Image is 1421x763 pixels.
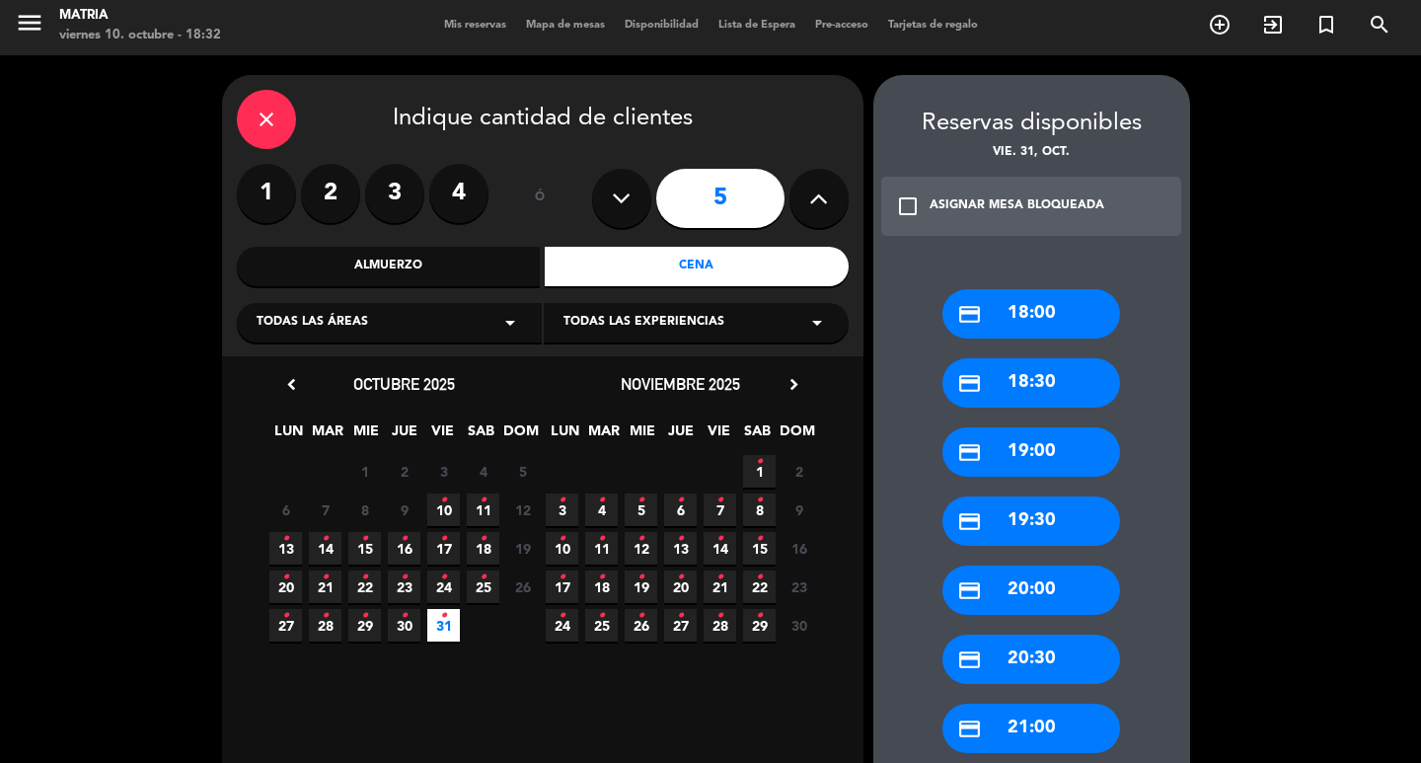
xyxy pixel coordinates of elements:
[704,571,736,603] span: 21
[942,496,1120,546] div: 19:30
[361,600,368,632] i: •
[269,494,302,526] span: 6
[429,164,488,223] label: 4
[625,494,657,526] span: 5
[896,194,920,218] i: check_box_outline_blank
[388,420,420,452] span: JUE
[15,8,44,44] button: menu
[598,523,605,555] i: •
[741,420,774,452] span: SAB
[756,485,763,516] i: •
[957,648,982,672] i: credit_card
[480,485,486,516] i: •
[401,600,408,632] i: •
[506,532,539,565] span: 19
[503,420,536,452] span: DOM
[930,196,1104,216] div: ASIGNAR MESA BLOQUEADA
[348,609,381,642] span: 29
[677,485,684,516] i: •
[559,485,565,516] i: •
[709,20,805,31] span: Lista de Espera
[361,562,368,593] i: •
[783,455,815,488] span: 2
[716,600,723,632] i: •
[546,609,578,642] span: 24
[756,600,763,632] i: •
[311,420,343,452] span: MAR
[282,562,289,593] i: •
[625,571,657,603] span: 19
[756,523,763,555] i: •
[873,105,1190,143] div: Reservas disponibles
[664,494,697,526] span: 6
[677,600,684,632] i: •
[625,532,657,565] span: 12
[506,571,539,603] span: 26
[677,523,684,555] i: •
[15,8,44,38] i: menu
[743,455,776,488] span: 1
[704,532,736,565] span: 14
[1314,13,1338,37] i: turned_in_not
[427,571,460,603] span: 24
[783,494,815,526] span: 9
[322,600,329,632] i: •
[516,20,615,31] span: Mapa de mesas
[873,143,1190,163] div: vie. 31, oct.
[585,571,618,603] span: 18
[563,313,724,333] span: Todas las experiencias
[508,164,572,233] div: ó
[348,571,381,603] span: 22
[440,562,447,593] i: •
[598,562,605,593] i: •
[704,494,736,526] span: 7
[559,600,565,632] i: •
[559,562,565,593] i: •
[1368,13,1391,37] i: search
[942,704,1120,753] div: 21:00
[434,20,516,31] span: Mis reservas
[269,609,302,642] span: 27
[637,523,644,555] i: •
[388,532,420,565] span: 16
[269,571,302,603] span: 20
[957,440,982,465] i: credit_card
[677,562,684,593] i: •
[664,420,697,452] span: JUE
[546,571,578,603] span: 17
[664,609,697,642] span: 27
[878,20,988,31] span: Tarjetas de regalo
[269,532,302,565] span: 13
[322,562,329,593] i: •
[506,455,539,488] span: 5
[282,600,289,632] i: •
[427,494,460,526] span: 10
[942,358,1120,408] div: 18:30
[805,20,878,31] span: Pre-acceso
[301,164,360,223] label: 2
[427,609,460,642] span: 31
[427,532,460,565] span: 17
[59,6,221,26] div: MATRIA
[467,532,499,565] span: 18
[401,562,408,593] i: •
[942,427,1120,477] div: 19:00
[637,600,644,632] i: •
[426,420,459,452] span: VIE
[942,289,1120,339] div: 18:00
[322,523,329,555] i: •
[309,532,341,565] span: 14
[348,532,381,565] span: 15
[440,485,447,516] i: •
[388,609,420,642] span: 30
[626,420,658,452] span: MIE
[237,164,296,223] label: 1
[467,494,499,526] span: 11
[365,164,424,223] label: 3
[637,562,644,593] i: •
[585,609,618,642] span: 25
[598,485,605,516] i: •
[401,523,408,555] i: •
[440,523,447,555] i: •
[506,494,539,526] span: 12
